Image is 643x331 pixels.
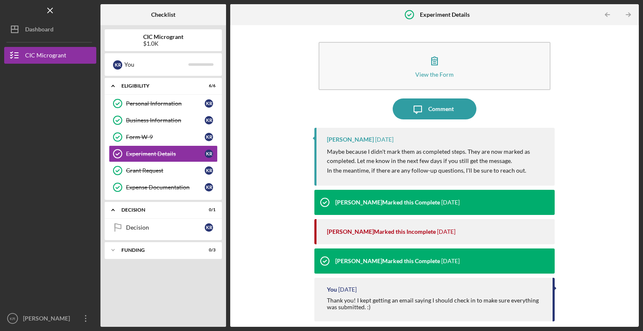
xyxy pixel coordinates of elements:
time: 2025-09-08 12:18 [441,258,460,264]
div: View the Form [415,71,454,78]
div: 6 / 6 [201,83,216,88]
div: Comment [428,98,454,119]
div: K R [205,133,213,141]
div: You [327,286,337,293]
time: 2025-09-08 12:16 [338,286,357,293]
div: Experiment Details [126,150,205,157]
time: 2025-09-08 12:19 [437,228,455,235]
a: Grant RequestKR [109,162,218,179]
div: Form W-9 [126,134,205,140]
div: K R [205,166,213,175]
p: In the meantime, if there are any follow-up questions, I'll be sure to reach out. [327,166,546,175]
div: Decision [121,207,195,212]
div: K R [205,150,213,158]
div: K R [205,183,213,191]
a: Personal InformationKR [109,95,218,112]
time: 2025-09-08 12:19 [441,199,460,206]
a: Form W-9KR [109,129,218,145]
div: Grant Request [126,167,205,174]
div: $1.0K [143,40,183,47]
b: CIC Microgrant [143,34,183,40]
a: Experiment DetailsKR [109,145,218,162]
div: Dashboard [25,21,54,40]
div: [PERSON_NAME] Marked this Complete [335,199,440,206]
div: Decision [126,224,205,231]
p: Maybe because I didn't mark them as completed steps. They are now marked as completed. Let me kno... [327,147,546,166]
a: Business InformationKR [109,112,218,129]
div: [PERSON_NAME] Marked this Incomplete [327,228,436,235]
b: Experiment Details [420,11,470,18]
div: 0 / 1 [201,207,216,212]
div: Personal Information [126,100,205,107]
div: [PERSON_NAME] Marked this Complete [335,258,440,264]
button: KR[PERSON_NAME] [4,310,96,327]
div: [PERSON_NAME] [21,310,75,329]
div: [PERSON_NAME] [327,136,374,143]
text: KR [10,316,15,321]
div: ELIGIBILITY [121,83,195,88]
b: Checklist [151,11,175,18]
button: Comment [393,98,476,119]
div: K R [205,116,213,124]
div: You [124,57,188,72]
div: K R [113,60,122,70]
button: CIC Microgrant [4,47,96,64]
div: 0 / 3 [201,248,216,253]
a: Expense DocumentationKR [109,179,218,196]
div: FUNDING [121,248,195,253]
button: Dashboard [4,21,96,38]
a: DecisionKR [109,219,218,236]
div: Business Information [126,117,205,124]
div: K R [205,223,213,232]
div: Thank you! I kept getting an email saying I should check in to make sure everything was submitted... [327,297,544,310]
div: K R [205,99,213,108]
time: 2025-09-08 12:21 [375,136,394,143]
div: CIC Microgrant [25,47,66,66]
button: View the Form [319,42,550,90]
div: Expense Documentation [126,184,205,191]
